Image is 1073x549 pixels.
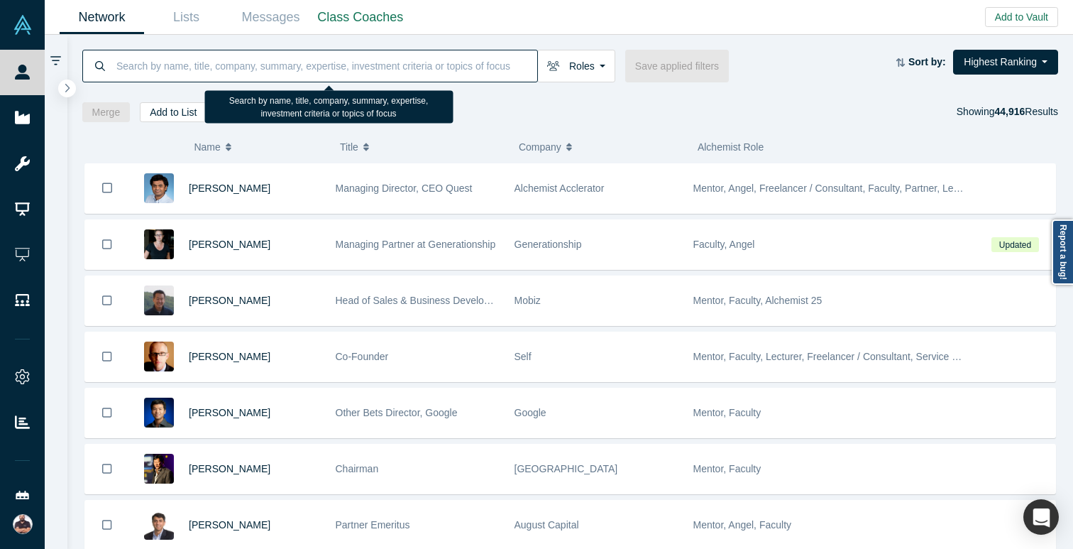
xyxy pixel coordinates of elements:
[144,229,174,259] img: Rachel Chalmers's Profile Image
[144,398,174,428] img: Steven Kan's Profile Image
[515,519,579,531] span: August Capital
[537,50,615,82] button: Roles
[515,407,546,418] span: Google
[693,407,761,418] span: Mentor, Faculty
[85,388,129,437] button: Bookmark
[336,295,551,306] span: Head of Sales & Business Development (interim)
[144,173,174,203] img: Gnani Palanikumar's Profile Image
[144,342,174,371] img: Robert Winder's Profile Image
[336,519,410,531] span: Partner Emeritus
[515,295,541,306] span: Mobiz
[985,7,1058,27] button: Add to Vault
[13,514,33,534] img: Muhannad Taslaq's Account
[144,510,174,540] img: Vivek Mehra's Profile Image
[189,519,270,531] a: [PERSON_NAME]
[144,286,174,315] img: Michael Chang's Profile Image
[85,332,129,381] button: Bookmark
[189,295,270,306] a: [PERSON_NAME]
[336,407,458,418] span: Other Bets Director, Google
[693,239,755,250] span: Faculty, Angel
[625,50,729,82] button: Save applied filters
[189,351,270,362] a: [PERSON_NAME]
[340,132,504,162] button: Title
[85,276,129,325] button: Bookmark
[229,1,313,34] a: Messages
[313,1,408,34] a: Class Coaches
[115,49,537,82] input: Search by name, title, company, summary, expertise, investment criteria or topics of focus
[693,463,761,474] span: Mentor, Faculty
[953,50,1058,75] button: Highest Ranking
[693,519,792,531] span: Mentor, Angel, Faculty
[957,102,1058,122] div: Showing
[991,237,1038,252] span: Updated
[85,220,129,269] button: Bookmark
[519,132,561,162] span: Company
[693,183,998,194] span: Mentor, Angel, Freelancer / Consultant, Faculty, Partner, Lecturer, VC
[13,15,33,35] img: Alchemist Vault Logo
[194,132,325,162] button: Name
[85,163,129,213] button: Bookmark
[144,454,174,484] img: Timothy Chou's Profile Image
[698,141,764,153] span: Alchemist Role
[336,351,389,362] span: Co-Founder
[194,132,220,162] span: Name
[189,463,270,474] a: [PERSON_NAME]
[515,239,582,250] span: Generationship
[189,239,270,250] a: [PERSON_NAME]
[140,102,207,122] button: Add to List
[189,407,270,418] a: [PERSON_NAME]
[85,445,129,494] button: Bookmark
[189,183,270,194] a: [PERSON_NAME]
[144,1,229,34] a: Lists
[340,132,358,162] span: Title
[336,239,496,250] span: Managing Partner at Generationship
[994,106,1025,117] strong: 44,916
[336,183,473,194] span: Managing Director, CEO Quest
[82,102,131,122] button: Merge
[515,351,532,362] span: Self
[336,463,379,474] span: Chairman
[994,106,1058,117] span: Results
[515,183,605,194] span: Alchemist Acclerator
[1052,219,1073,285] a: Report a bug!
[60,1,144,34] a: Network
[908,56,946,67] strong: Sort by:
[519,132,683,162] button: Company
[693,295,822,306] span: Mentor, Faculty, Alchemist 25
[515,463,618,474] span: [GEOGRAPHIC_DATA]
